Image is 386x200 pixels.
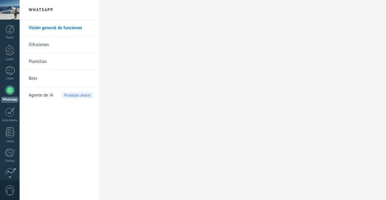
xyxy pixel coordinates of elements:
[29,20,93,36] a: Visión general de funciones
[29,53,93,70] a: Plantillas
[62,92,93,98] span: Pruébalo ahora!
[1,118,19,122] div: Calendario
[20,70,99,87] li: Bots
[20,20,99,36] li: Visión general de funciones
[1,77,19,81] div: Chats
[1,159,19,163] div: Correo
[29,36,93,53] a: Difusiones
[1,57,19,61] div: Leads
[29,87,53,104] span: Agente de IA
[20,36,99,53] li: Difusiones
[1,97,18,103] div: WhatsApp
[1,140,19,143] div: Listas
[29,87,93,104] a: Agente de IAPruébalo ahora!
[20,53,99,70] li: Plantillas
[29,70,93,87] a: Bots
[1,36,19,40] div: Panel
[20,87,99,103] li: Agente de IA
